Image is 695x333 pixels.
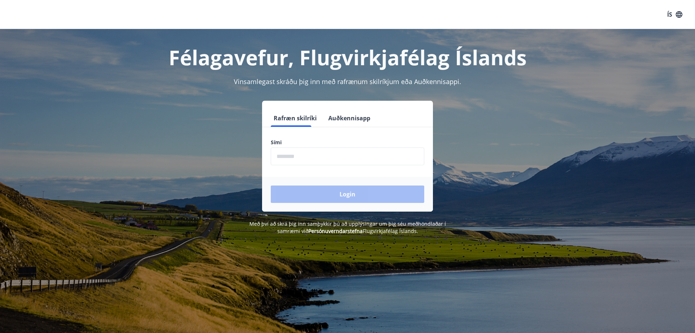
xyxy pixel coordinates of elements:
[271,139,424,146] label: Sími
[308,228,363,234] a: Persónuverndarstefna
[234,77,461,86] span: Vinsamlegast skráðu þig inn með rafrænum skilríkjum eða Auðkennisappi.
[249,220,446,234] span: Með því að skrá þig inn samþykkir þú að upplýsingar um þig séu meðhöndlaðar í samræmi við Flugvir...
[325,109,373,127] button: Auðkennisapp
[96,43,599,71] h1: Félagavefur, Flugvirkjafélag Íslands
[663,8,686,21] button: ÍS
[271,109,320,127] button: Rafræn skilríki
